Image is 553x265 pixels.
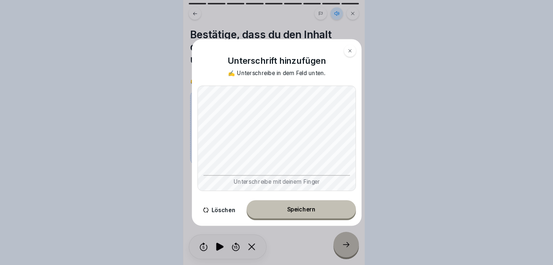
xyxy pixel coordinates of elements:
[228,56,326,66] h1: Unterschrift hinzufügen
[287,206,315,212] div: Speichern
[228,70,325,76] div: ✍️ Unterschreibe in dem Feld unten.
[203,175,350,185] div: Unterschreibe mit deinem Finger
[197,200,241,220] button: Löschen
[247,200,356,218] button: Speichern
